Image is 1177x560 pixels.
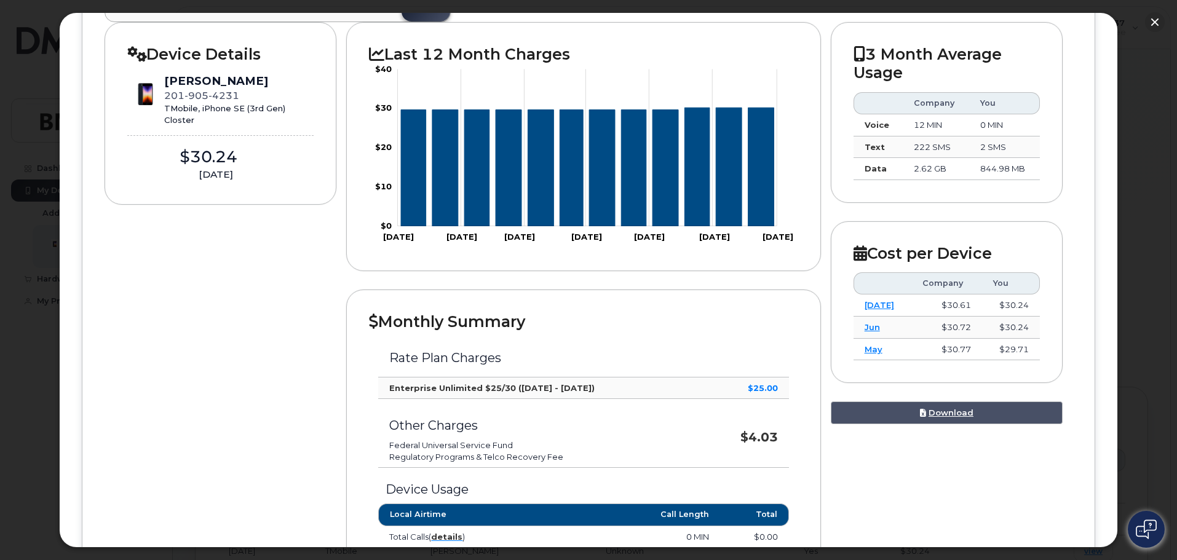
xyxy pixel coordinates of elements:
th: Call Length [549,503,720,526]
td: 0 MIN [549,526,720,548]
th: Local Airtime [378,503,549,526]
a: details [431,532,462,542]
td: Total Calls [378,526,549,548]
h3: Device Usage [378,483,788,496]
td: $0.00 [720,526,788,548]
li: Regulatory Programs & Telco Recovery Fee [389,451,692,463]
img: Open chat [1136,519,1157,539]
span: ( ) [429,532,465,542]
th: Total [720,503,788,526]
li: Federal Universal Service Fund [389,440,692,451]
